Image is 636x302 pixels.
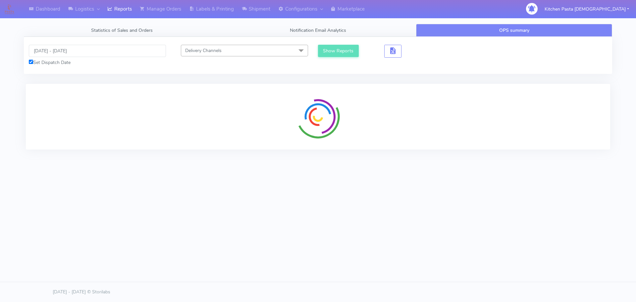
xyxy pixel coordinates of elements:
[540,2,634,16] button: Kitchen Pasta [DEMOGRAPHIC_DATA]
[91,27,153,33] span: Statistics of Sales and Orders
[29,59,166,66] div: Set Dispatch Date
[293,92,343,142] img: spinner-radial.svg
[290,27,346,33] span: Notification Email Analytics
[185,47,222,54] span: Delivery Channels
[499,27,529,33] span: OPS summary
[29,45,166,57] input: Pick the Daterange
[318,45,359,57] button: Show Reports
[24,24,612,37] ul: Tabs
